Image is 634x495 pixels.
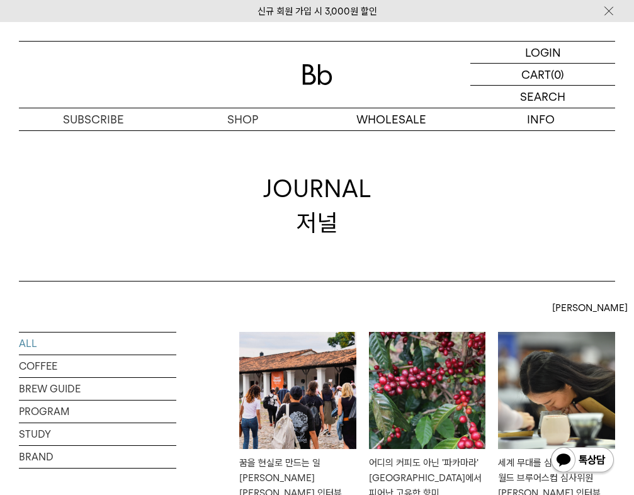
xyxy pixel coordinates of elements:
[369,332,486,449] img: 어디의 커피도 아닌 '파카마라'엘살바도르에서 피어난 고유한 향미
[19,378,176,400] a: BREW GUIDE
[258,6,377,17] a: 신규 회원 가입 시 3,000원 할인
[470,42,615,64] a: LOGIN
[19,401,176,423] a: PROGRAM
[498,332,615,449] img: 세계 무대를 심사하는 일월드 브루어스컵 심사위원 크리스티 인터뷰
[525,42,561,63] p: LOGIN
[239,332,356,449] img: 꿈을 현실로 만드는 일빈보야지 탁승희 대표 인터뷰
[19,446,176,468] a: BRAND
[302,64,332,85] img: 로고
[168,108,317,130] a: SHOP
[470,64,615,86] a: CART (0)
[521,64,551,85] p: CART
[263,172,371,239] div: JOURNAL 저널
[551,64,564,85] p: (0)
[520,86,565,108] p: SEARCH
[19,423,176,445] a: STUDY
[317,108,467,130] p: WHOLESALE
[19,333,176,355] a: ALL
[466,108,615,130] p: INFO
[550,446,615,476] img: 카카오톡 채널 1:1 채팅 버튼
[19,108,168,130] a: SUBSCRIBE
[19,355,176,377] a: COFFEE
[552,300,628,316] span: [PERSON_NAME]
